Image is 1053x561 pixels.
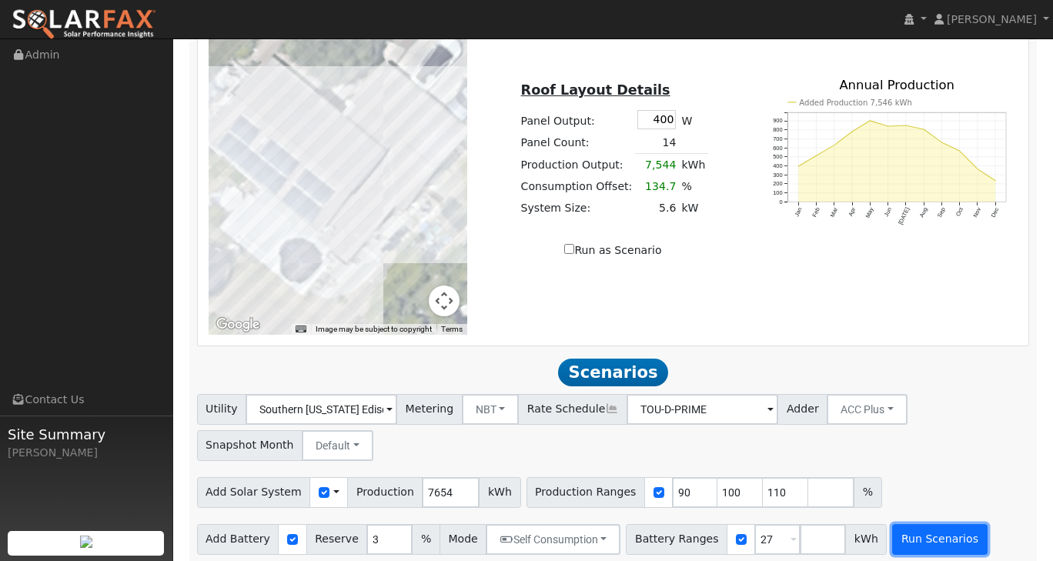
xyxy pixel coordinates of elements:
[773,180,782,187] text: 200
[518,394,627,425] span: Rate Schedule
[12,8,156,41] img: SolarFax
[440,524,486,555] span: Mode
[558,359,668,386] span: Scenarios
[797,165,800,167] circle: onclick=""
[779,198,782,205] text: 0
[518,107,635,132] td: Panel Output:
[851,130,854,132] circle: onclick=""
[773,171,782,178] text: 300
[521,82,670,98] u: Roof Layout Details
[923,128,925,130] circle: onclick=""
[977,168,979,170] circle: onclick=""
[197,477,311,508] span: Add Solar System
[773,117,782,124] text: 900
[626,524,727,555] span: Battery Ranges
[972,206,983,219] text: Nov
[526,477,645,508] span: Production Ranges
[627,394,778,425] input: Select a Rate Schedule
[347,477,423,508] span: Production
[994,179,997,182] circle: onclick=""
[302,430,373,461] button: Default
[773,144,782,151] text: 600
[429,286,460,316] button: Map camera controls
[479,477,520,508] span: kWh
[316,325,432,333] span: Image may be subject to copyright
[441,325,463,333] a: Terms (opens in new tab)
[679,107,708,132] td: W
[773,162,782,169] text: 400
[518,176,635,198] td: Consumption Offset:
[773,126,782,133] text: 800
[815,154,817,156] circle: onclick=""
[518,198,635,219] td: System Size:
[212,315,263,335] a: Open this area in Google Maps (opens a new window)
[773,135,782,142] text: 700
[564,244,574,254] input: Run as Scenario
[829,205,840,218] text: Mar
[8,424,165,445] span: Site Summary
[197,430,303,461] span: Snapshot Month
[635,176,679,198] td: 134.7
[296,324,306,335] button: Keyboard shortcuts
[197,394,247,425] span: Utility
[854,477,881,508] span: %
[883,206,893,218] text: Jun
[679,154,708,176] td: kWh
[518,132,635,154] td: Panel Count:
[462,394,520,425] button: NBT
[212,315,263,335] img: Google
[954,205,964,217] text: Oct
[412,524,440,555] span: %
[918,206,929,219] text: Aug
[635,198,679,219] td: 5.6
[773,153,782,160] text: 500
[8,445,165,461] div: [PERSON_NAME]
[773,189,782,196] text: 100
[869,119,871,122] circle: onclick=""
[635,154,679,176] td: 7,544
[845,524,887,555] span: kWh
[847,205,857,217] text: Apr
[887,125,889,127] circle: onclick=""
[897,206,911,225] text: [DATE]
[564,242,661,259] label: Run as Scenario
[679,198,708,219] td: kW
[80,536,92,548] img: retrieve
[396,394,463,425] span: Metering
[518,154,635,176] td: Production Output:
[679,176,708,198] td: %
[990,206,1001,219] text: Dec
[635,132,679,154] td: 14
[864,206,875,219] text: May
[941,141,943,143] circle: onclick=""
[833,144,835,146] circle: onclick=""
[777,394,827,425] span: Adder
[799,98,912,106] text: Added Production 7,546 kWh
[839,78,954,92] text: Annual Production
[947,13,1037,25] span: [PERSON_NAME]
[958,149,961,152] circle: onclick=""
[306,524,368,555] span: Reserve
[892,524,987,555] button: Run Scenarios
[827,394,908,425] button: ACC Plus
[811,206,821,218] text: Feb
[936,206,947,219] text: Sep
[197,524,279,555] span: Add Battery
[246,394,397,425] input: Select a Utility
[904,124,907,126] circle: onclick=""
[486,524,620,555] button: Self Consumption
[793,206,803,218] text: Jan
